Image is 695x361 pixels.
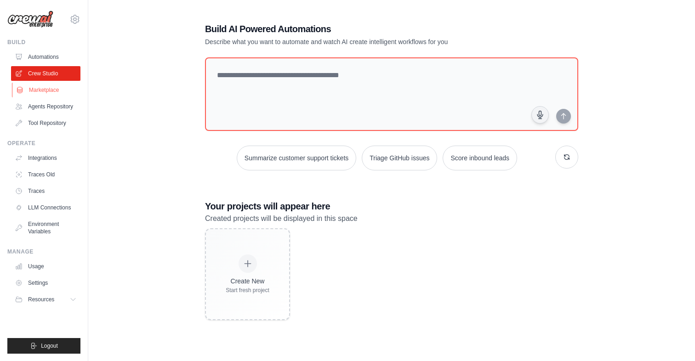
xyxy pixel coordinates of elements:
[11,151,80,165] a: Integrations
[7,11,53,28] img: Logo
[11,276,80,290] a: Settings
[11,217,80,239] a: Environment Variables
[7,338,80,354] button: Logout
[11,200,80,215] a: LLM Connections
[11,50,80,64] a: Automations
[12,83,81,97] a: Marketplace
[531,106,549,124] button: Click to speak your automation idea
[11,259,80,274] a: Usage
[11,99,80,114] a: Agents Repository
[7,248,80,255] div: Manage
[226,287,269,294] div: Start fresh project
[11,116,80,130] a: Tool Repository
[205,213,578,225] p: Created projects will be displayed in this space
[205,37,514,46] p: Describe what you want to automate and watch AI create intelligent workflows for you
[362,146,437,170] button: Triage GitHub issues
[205,200,578,213] h3: Your projects will appear here
[11,167,80,182] a: Traces Old
[7,140,80,147] div: Operate
[555,146,578,169] button: Get new suggestions
[237,146,356,170] button: Summarize customer support tickets
[11,184,80,198] a: Traces
[443,146,517,170] button: Score inbound leads
[226,276,269,286] div: Create New
[7,39,80,46] div: Build
[649,317,695,361] iframe: Chat Widget
[11,292,80,307] button: Resources
[11,66,80,81] a: Crew Studio
[41,342,58,350] span: Logout
[205,23,514,35] h1: Build AI Powered Automations
[28,296,54,303] span: Resources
